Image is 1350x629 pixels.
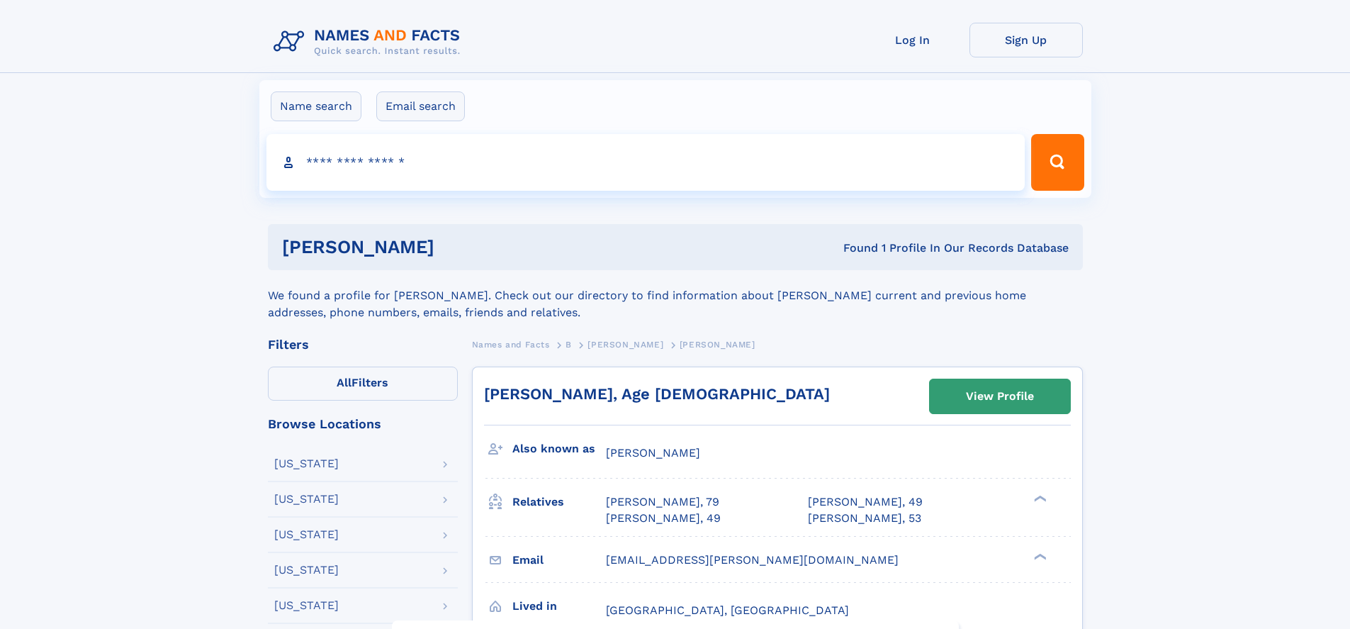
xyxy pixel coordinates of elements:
[680,340,755,350] span: [PERSON_NAME]
[268,270,1083,321] div: We found a profile for [PERSON_NAME]. Check out our directory to find information about [PERSON_N...
[587,335,663,353] a: [PERSON_NAME]
[969,23,1083,57] a: Sign Up
[566,335,572,353] a: B
[606,494,719,510] a: [PERSON_NAME], 79
[337,376,351,389] span: All
[282,238,639,256] h1: [PERSON_NAME]
[1030,552,1047,561] div: ❯
[606,553,899,567] span: [EMAIL_ADDRESS][PERSON_NAME][DOMAIN_NAME]
[266,134,1025,191] input: search input
[274,458,339,469] div: [US_STATE]
[268,367,458,401] label: Filters
[808,511,921,526] a: [PERSON_NAME], 53
[268,23,472,61] img: Logo Names and Facts
[512,437,606,461] h3: Also known as
[472,335,550,353] a: Names and Facts
[856,23,969,57] a: Log In
[606,603,849,617] span: [GEOGRAPHIC_DATA], [GEOGRAPHIC_DATA]
[484,385,830,403] a: [PERSON_NAME], Age [DEMOGRAPHIC_DATA]
[512,548,606,572] h3: Email
[274,529,339,540] div: [US_STATE]
[512,490,606,514] h3: Relatives
[966,380,1034,413] div: View Profile
[268,418,458,430] div: Browse Locations
[268,338,458,351] div: Filters
[587,340,663,350] span: [PERSON_NAME]
[639,240,1069,256] div: Found 1 Profile In Our Records Database
[274,600,339,611] div: [US_STATE]
[376,91,465,121] label: Email search
[1031,134,1084,191] button: Search Button
[606,511,721,526] a: [PERSON_NAME], 49
[566,340,572,350] span: B
[271,91,361,121] label: Name search
[1030,494,1047,503] div: ❯
[930,379,1070,413] a: View Profile
[512,594,606,618] h3: Lived in
[606,446,700,460] span: [PERSON_NAME]
[274,494,339,505] div: [US_STATE]
[808,494,923,510] a: [PERSON_NAME], 49
[274,564,339,576] div: [US_STATE]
